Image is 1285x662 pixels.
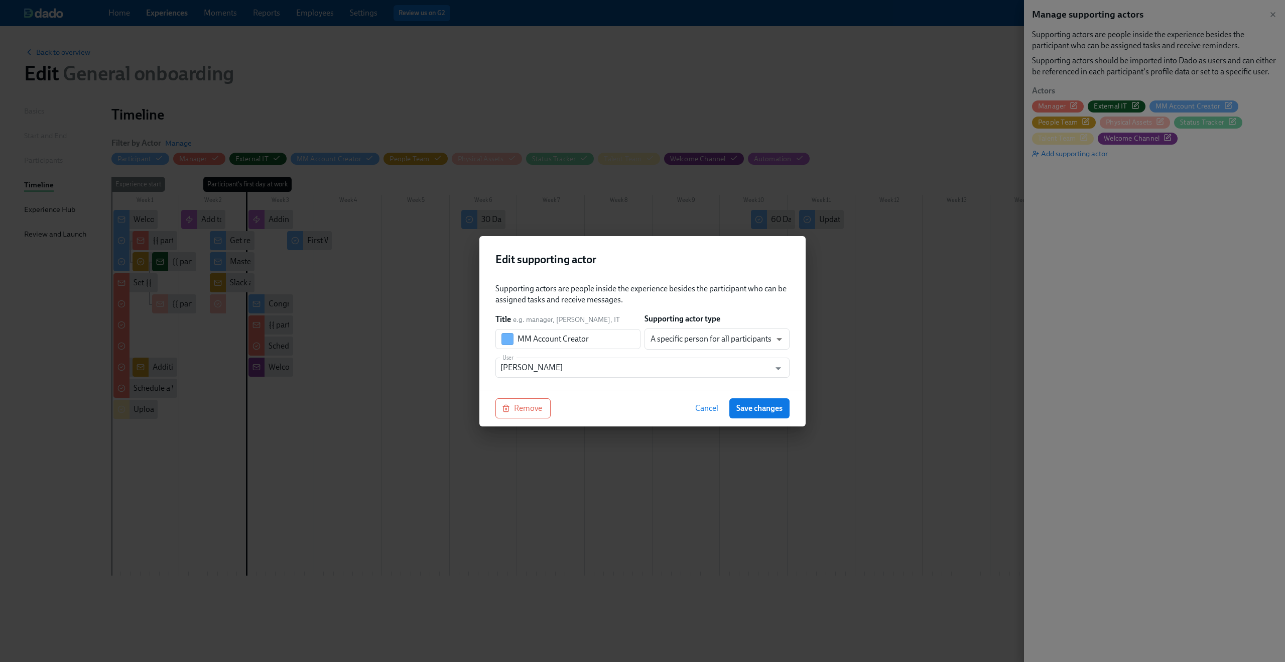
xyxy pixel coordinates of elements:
div: A specific person for all participants [645,328,790,350]
input: Manager [518,329,640,349]
span: Save changes [736,403,783,413]
button: Open [770,361,786,376]
label: Title [495,314,511,325]
span: e.g. manager, [PERSON_NAME], IT [513,315,620,324]
input: Type to search users [500,358,765,378]
span: Remove [504,403,542,413]
div: Supporting actors are people inside the experience besides the participant who can be assigned ta... [495,283,790,305]
span: Cancel [695,403,718,413]
h2: Edit supporting actor [495,252,790,267]
button: Cancel [688,398,725,418]
label: Supporting actor type [645,313,720,324]
button: Save changes [729,398,790,418]
button: Remove [495,398,551,418]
